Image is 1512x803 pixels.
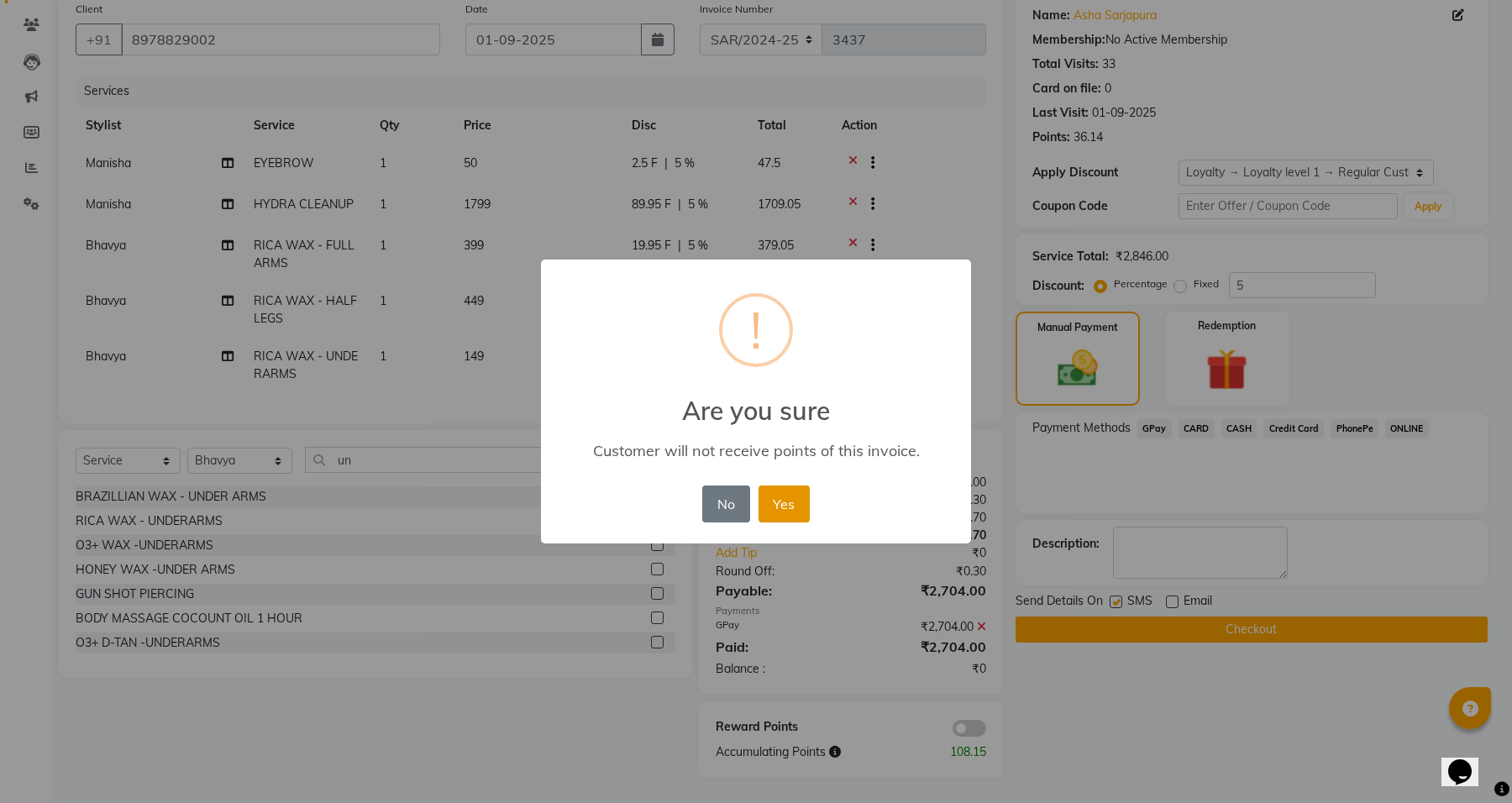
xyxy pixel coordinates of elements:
button: No [702,485,749,522]
div: ! [750,297,762,364]
iframe: chat widget [1441,736,1495,786]
h2: Are you sure [541,375,971,426]
button: Yes [759,485,810,522]
div: Customer will not receive points of this invoice. [565,441,947,460]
